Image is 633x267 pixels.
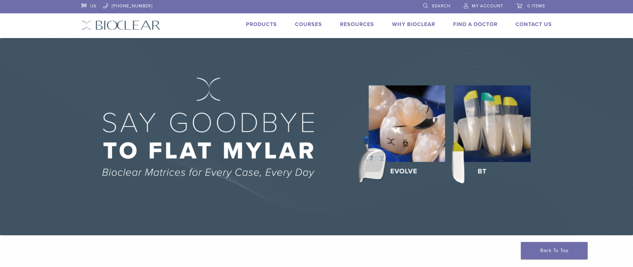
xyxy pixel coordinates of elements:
[453,21,498,28] a: Find A Doctor
[340,21,374,28] a: Resources
[246,21,277,28] a: Products
[472,3,503,9] span: My Account
[521,242,588,259] a: Back To Top
[81,20,161,30] img: Bioclear
[432,3,450,9] span: Search
[295,21,322,28] a: Courses
[516,21,552,28] a: Contact Us
[392,21,435,28] a: Why Bioclear
[527,3,545,9] span: 0 items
